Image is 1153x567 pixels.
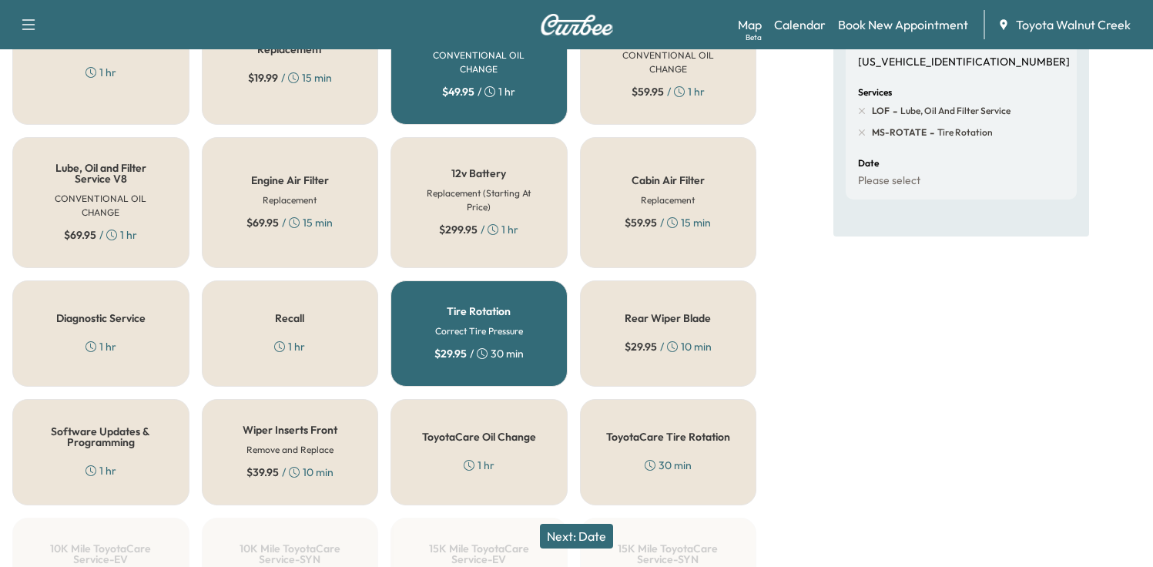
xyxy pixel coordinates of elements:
[645,458,692,473] div: 30 min
[606,431,730,442] h5: ToyotaCare Tire Rotation
[540,14,614,35] img: Curbee Logo
[38,192,164,220] h6: CONVENTIONAL OIL CHANGE
[632,84,664,99] span: $ 59.95
[890,103,897,119] span: -
[540,524,613,549] button: Next: Date
[442,84,474,99] span: $ 49.95
[625,339,657,354] span: $ 29.95
[632,175,705,186] h5: Cabin Air Filter
[632,84,705,99] div: / 1 hr
[872,105,890,117] span: LOF
[439,222,518,237] div: / 1 hr
[263,193,317,207] h6: Replacement
[64,227,137,243] div: / 1 hr
[838,15,968,34] a: Book New Appointment
[858,159,879,168] h6: Date
[85,65,116,80] div: 1 hr
[434,346,524,361] div: / 30 min
[625,339,712,354] div: / 10 min
[464,458,494,473] div: 1 hr
[275,313,304,324] h5: Recall
[858,88,892,97] h6: Services
[897,105,1011,117] span: Lube, Oil and Filter Service
[246,215,333,230] div: / 15 min
[416,186,542,214] h6: Replacement (Starting At Price)
[605,49,732,76] h6: CONVENTIONAL OIL CHANGE
[625,215,657,230] span: $ 59.95
[38,426,164,448] h5: Software Updates & Programming
[434,346,467,361] span: $ 29.95
[738,15,762,34] a: MapBeta
[246,443,333,457] h6: Remove and Replace
[439,222,478,237] span: $ 299.95
[56,313,146,324] h5: Diagnostic Service
[451,168,506,179] h5: 12v Battery
[746,32,762,43] div: Beta
[251,175,329,186] h5: Engine Air Filter
[872,126,927,139] span: MS-ROTATE
[858,55,1070,69] p: [US_VEHICLE_IDENTIFICATION_NUMBER]
[641,193,695,207] h6: Replacement
[246,215,279,230] span: $ 69.95
[248,70,332,86] div: / 15 min
[85,339,116,354] div: 1 hr
[416,49,542,76] h6: CONVENTIONAL OIL CHANGE
[934,126,993,139] span: Tire Rotation
[422,431,536,442] h5: ToyotaCare Oil Change
[246,465,279,480] span: $ 39.95
[447,306,511,317] h5: Tire Rotation
[85,463,116,478] div: 1 hr
[64,227,96,243] span: $ 69.95
[1016,15,1131,34] span: Toyota Walnut Creek
[625,215,711,230] div: / 15 min
[243,424,337,435] h5: Wiper Inserts Front
[442,84,515,99] div: / 1 hr
[774,15,826,34] a: Calendar
[246,465,333,480] div: / 10 min
[248,70,278,86] span: $ 19.99
[927,125,934,140] span: -
[625,313,711,324] h5: Rear Wiper Blade
[227,33,354,55] h5: Key FOB Battery Replacement
[38,163,164,184] h5: Lube, Oil and Filter Service V8
[274,339,305,354] div: 1 hr
[858,174,920,188] p: Please select
[435,324,523,338] h6: Correct Tire Pressure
